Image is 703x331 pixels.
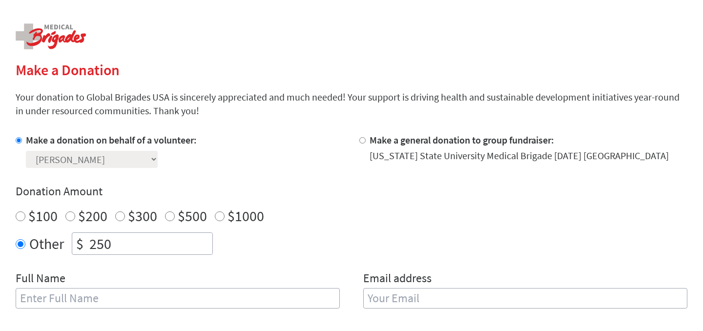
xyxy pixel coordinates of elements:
label: Make a general donation to group fundraiser: [370,134,554,146]
input: Your Email [363,288,687,309]
input: Enter Amount [87,233,212,254]
input: Enter Full Name [16,288,340,309]
label: $1000 [227,207,264,225]
label: Other [29,232,64,255]
label: $300 [128,207,157,225]
label: Make a donation on behalf of a volunteer: [26,134,197,146]
h2: Make a Donation [16,61,687,79]
div: $ [72,233,87,254]
h4: Donation Amount [16,184,687,199]
label: Email address [363,270,432,288]
label: $100 [28,207,58,225]
label: $500 [178,207,207,225]
label: Full Name [16,270,65,288]
label: $200 [78,207,107,225]
img: logo-medical.png [16,23,86,49]
div: [US_STATE] State University Medical Brigade [DATE] [GEOGRAPHIC_DATA] [370,149,669,163]
p: Your donation to Global Brigades USA is sincerely appreciated and much needed! Your support is dr... [16,90,687,118]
